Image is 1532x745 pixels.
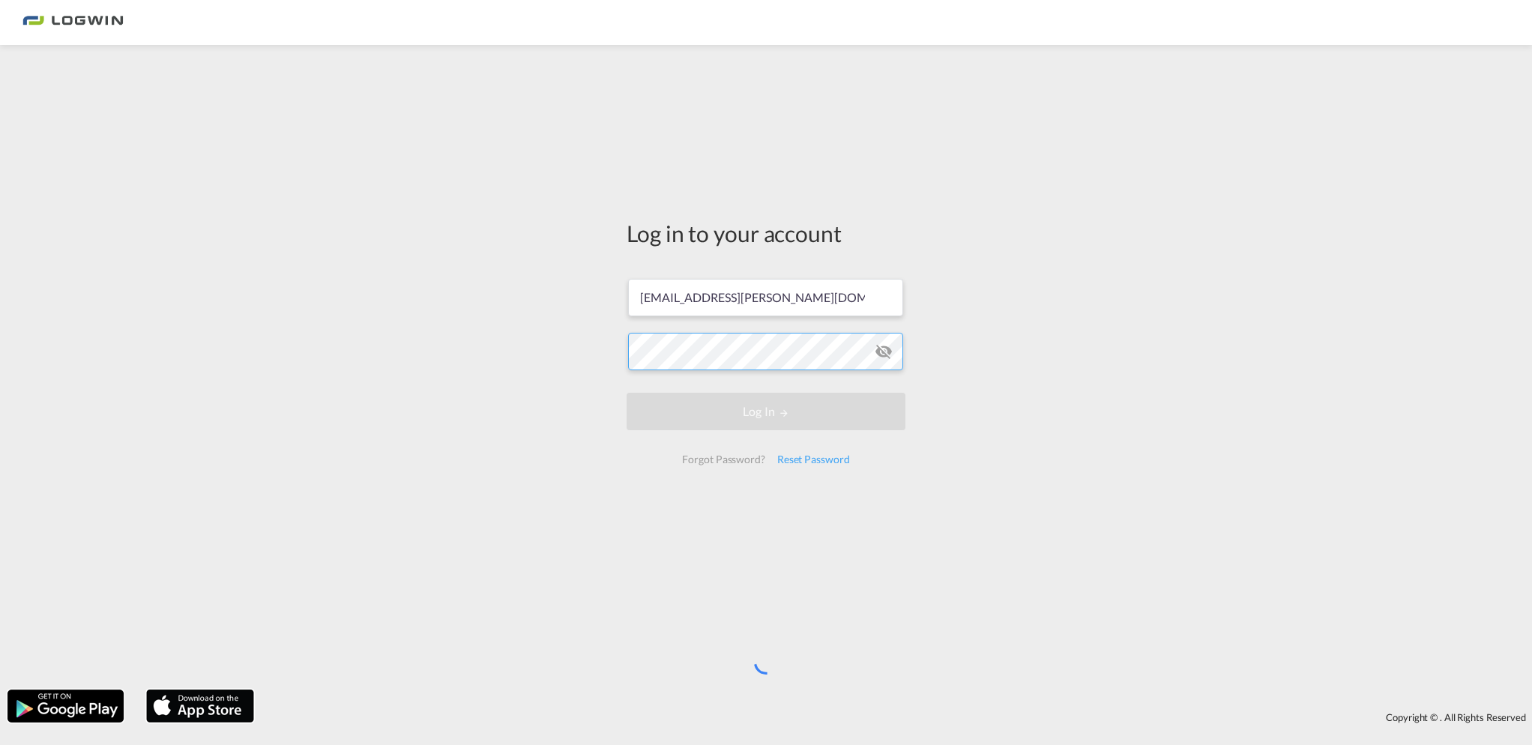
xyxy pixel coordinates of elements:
div: Forgot Password? [676,446,770,473]
input: Enter email/phone number [628,279,903,316]
button: LOGIN [627,393,905,430]
div: Copyright © . All Rights Reserved [262,705,1532,730]
md-icon: icon-eye-off [875,343,893,361]
img: google.png [6,688,125,724]
img: apple.png [145,688,256,724]
div: Reset Password [771,446,856,473]
div: Log in to your account [627,217,905,249]
img: bc73a0e0d8c111efacd525e4c8ad7d32.png [22,6,124,40]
